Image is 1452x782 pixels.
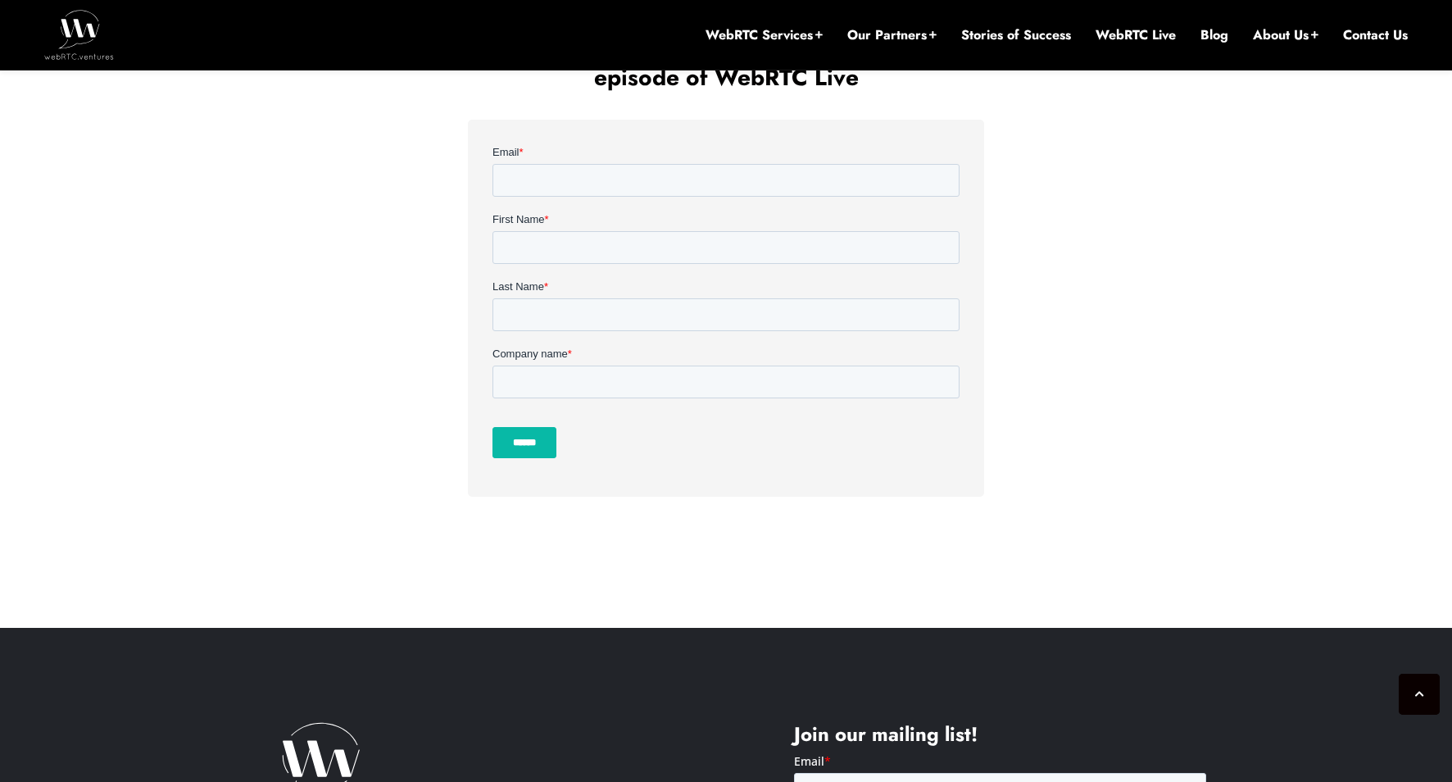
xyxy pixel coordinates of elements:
[961,26,1071,44] a: Stories of Success
[1096,26,1176,44] a: WebRTC Live
[847,26,937,44] a: Our Partners
[1253,26,1318,44] a: About Us
[44,10,114,59] img: WebRTC.ventures
[794,722,1206,747] h4: Join our mailing list!
[706,26,823,44] a: WebRTC Services
[492,144,960,472] iframe: Form 0
[1343,26,1408,44] a: Contact Us
[1200,26,1228,44] a: Blog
